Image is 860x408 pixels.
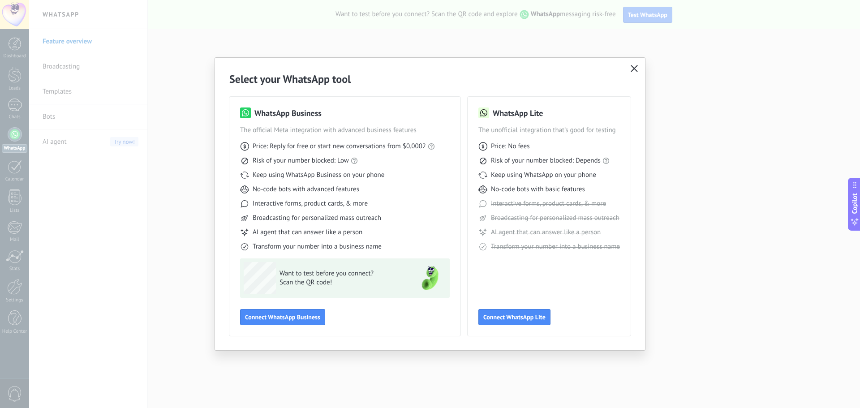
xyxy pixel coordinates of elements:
[253,199,368,208] span: Interactive forms, product cards, & more
[253,156,349,165] span: Risk of your number blocked: Low
[253,171,384,180] span: Keep using WhatsApp Business on your phone
[491,185,585,194] span: No-code bots with basic features
[478,126,620,135] span: The unofficial integration that’s good for testing
[491,199,606,208] span: Interactive forms, product cards, & more
[240,309,325,325] button: Connect WhatsApp Business
[414,262,446,294] img: green-phone.png
[253,185,359,194] span: No-code bots with advanced features
[279,278,410,287] span: Scan the QR code!
[491,156,601,165] span: Risk of your number blocked: Depends
[491,228,601,237] span: AI agent that can answer like a person
[229,72,631,86] h2: Select your WhatsApp tool
[483,314,546,320] span: Connect WhatsApp Lite
[253,214,381,223] span: Broadcasting for personalized mass outreach
[478,309,550,325] button: Connect WhatsApp Lite
[245,314,320,320] span: Connect WhatsApp Business
[493,107,543,119] h3: WhatsApp Lite
[240,126,450,135] span: The official Meta integration with advanced business features
[253,142,426,151] span: Price: Reply for free or start new conversations from $0.0002
[254,107,322,119] h3: WhatsApp Business
[491,142,529,151] span: Price: No fees
[491,242,620,251] span: Transform your number into a business name
[491,214,619,223] span: Broadcasting for personalized mass outreach
[491,171,596,180] span: Keep using WhatsApp on your phone
[253,242,382,251] span: Transform your number into a business name
[850,193,859,214] span: Copilot
[253,228,362,237] span: AI agent that can answer like a person
[279,269,410,278] span: Want to test before you connect?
